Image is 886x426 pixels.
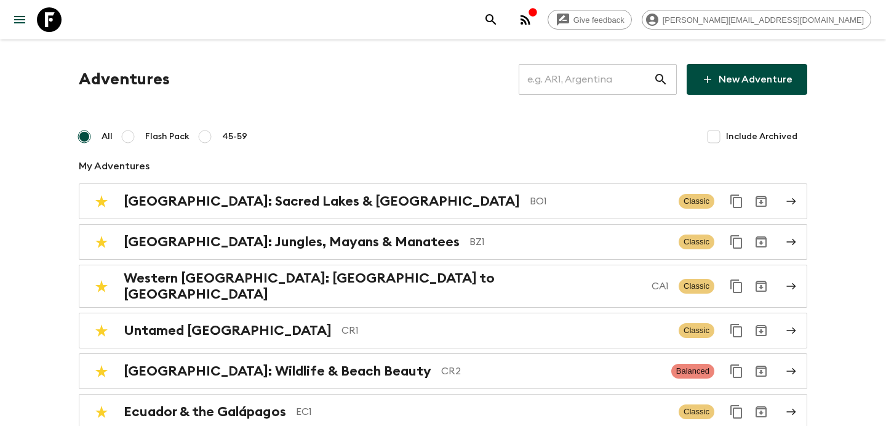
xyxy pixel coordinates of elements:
p: My Adventures [79,159,807,174]
span: Classic [679,323,714,338]
button: search adventures [479,7,503,32]
span: 45-59 [222,131,247,143]
button: Archive [749,189,773,214]
span: Include Archived [726,131,797,143]
h2: Western [GEOGRAPHIC_DATA]: [GEOGRAPHIC_DATA] to [GEOGRAPHIC_DATA] [124,270,642,302]
p: BZ1 [469,235,669,249]
p: CR2 [441,364,661,379]
h2: [GEOGRAPHIC_DATA]: Wildlife & Beach Beauty [124,363,431,379]
h2: [GEOGRAPHIC_DATA]: Jungles, Mayans & Manatees [124,234,460,250]
button: Duplicate for 45-59 [724,318,749,343]
span: Flash Pack [145,131,190,143]
span: Classic [679,194,714,209]
button: menu [7,7,32,32]
h2: Untamed [GEOGRAPHIC_DATA] [124,323,332,339]
p: CA1 [652,279,669,294]
a: New Adventure [687,64,807,95]
a: Give feedback [548,10,632,30]
span: [PERSON_NAME][EMAIL_ADDRESS][DOMAIN_NAME] [656,15,871,25]
button: Duplicate for 45-59 [724,189,749,214]
a: [GEOGRAPHIC_DATA]: Wildlife & Beach BeautyCR2BalancedDuplicate for 45-59Archive [79,353,807,389]
button: Archive [749,230,773,254]
a: Untamed [GEOGRAPHIC_DATA]CR1ClassicDuplicate for 45-59Archive [79,313,807,348]
h2: [GEOGRAPHIC_DATA]: Sacred Lakes & [GEOGRAPHIC_DATA] [124,193,520,209]
div: [PERSON_NAME][EMAIL_ADDRESS][DOMAIN_NAME] [642,10,871,30]
p: BO1 [530,194,669,209]
button: Archive [749,274,773,299]
button: Duplicate for 45-59 [724,274,749,299]
button: Duplicate for 45-59 [724,400,749,424]
h2: Ecuador & the Galápagos [124,404,286,420]
a: Western [GEOGRAPHIC_DATA]: [GEOGRAPHIC_DATA] to [GEOGRAPHIC_DATA]CA1ClassicDuplicate for 45-59Arc... [79,265,807,308]
button: Duplicate for 45-59 [724,230,749,254]
span: Classic [679,404,714,419]
button: Duplicate for 45-59 [724,359,749,384]
p: CR1 [341,323,669,338]
input: e.g. AR1, Argentina [519,62,653,97]
p: EC1 [296,404,669,419]
span: All [102,131,113,143]
button: Archive [749,359,773,384]
h1: Adventures [79,67,170,92]
span: Give feedback [567,15,631,25]
button: Archive [749,318,773,343]
a: [GEOGRAPHIC_DATA]: Jungles, Mayans & ManateesBZ1ClassicDuplicate for 45-59Archive [79,224,807,260]
span: Classic [679,235,714,249]
a: [GEOGRAPHIC_DATA]: Sacred Lakes & [GEOGRAPHIC_DATA]BO1ClassicDuplicate for 45-59Archive [79,183,807,219]
button: Archive [749,400,773,424]
span: Balanced [671,364,714,379]
span: Classic [679,279,714,294]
